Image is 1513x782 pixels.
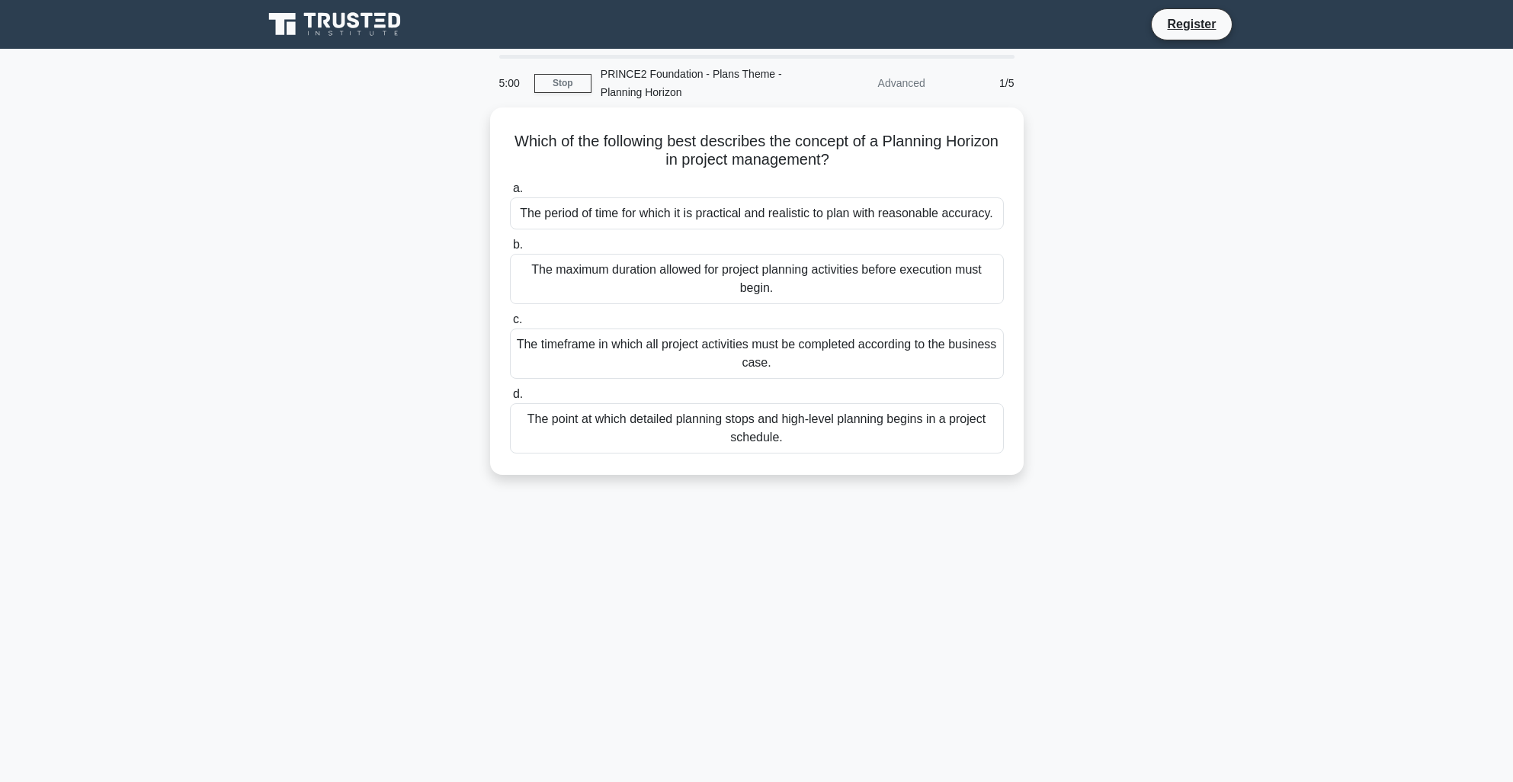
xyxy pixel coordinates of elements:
[934,68,1024,98] div: 1/5
[508,132,1005,170] h5: Which of the following best describes the concept of a Planning Horizon in project management?
[513,181,523,194] span: a.
[510,403,1004,453] div: The point at which detailed planning stops and high-level planning begins in a project schedule.
[490,68,534,98] div: 5:00
[513,387,523,400] span: d.
[513,238,523,251] span: b.
[510,254,1004,304] div: The maximum duration allowed for project planning activities before execution must begin.
[513,312,522,325] span: c.
[1158,14,1225,34] a: Register
[801,68,934,98] div: Advanced
[510,329,1004,379] div: The timeframe in which all project activities must be completed according to the business case.
[591,59,801,107] div: PRINCE2 Foundation - Plans Theme - Planning Horizon
[534,74,591,93] a: Stop
[510,197,1004,229] div: The period of time for which it is practical and realistic to plan with reasonable accuracy.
